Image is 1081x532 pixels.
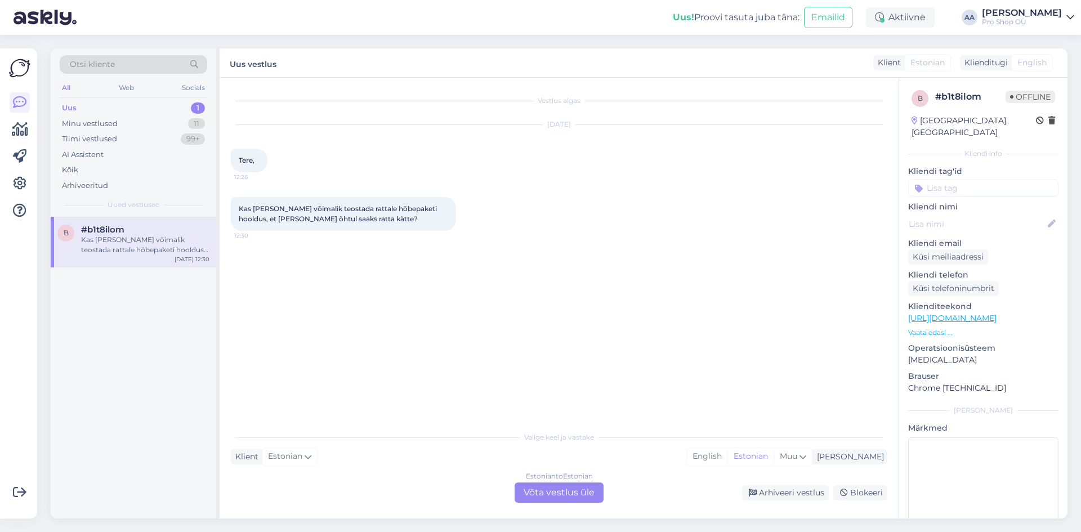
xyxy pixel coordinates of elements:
[64,229,69,237] span: b
[62,118,118,129] div: Minu vestlused
[62,180,108,191] div: Arhiveeritud
[908,422,1058,434] p: Märkmed
[908,382,1058,394] p: Chrome [TECHNICAL_ID]
[866,7,935,28] div: Aktiivne
[231,96,887,106] div: Vestlus algas
[804,7,852,28] button: Emailid
[908,301,1058,312] p: Klienditeekond
[908,201,1058,213] p: Kliendi nimi
[908,238,1058,249] p: Kliendi email
[960,57,1008,69] div: Klienditugi
[70,59,115,70] span: Otsi kliente
[62,133,117,145] div: Tiimi vestlused
[742,485,829,500] div: Arhiveeri vestlus
[912,115,1036,138] div: [GEOGRAPHIC_DATA], [GEOGRAPHIC_DATA]
[908,249,988,265] div: Küsi meiliaadressi
[191,102,205,114] div: 1
[117,81,136,95] div: Web
[908,269,1058,281] p: Kliendi telefon
[982,8,1074,26] a: [PERSON_NAME]Pro Shop OÜ
[673,12,694,23] b: Uus!
[673,11,799,24] div: Proovi tasuta juba täna:
[231,451,258,463] div: Klient
[908,313,997,323] a: [URL][DOMAIN_NAME]
[833,485,887,500] div: Blokeeri
[908,166,1058,177] p: Kliendi tag'id
[526,471,593,481] div: Estonian to Estonian
[180,81,207,95] div: Socials
[935,90,1006,104] div: # b1t8ilom
[231,119,887,129] div: [DATE]
[60,81,73,95] div: All
[982,8,1062,17] div: [PERSON_NAME]
[188,118,205,129] div: 11
[908,405,1058,415] div: [PERSON_NAME]
[239,204,439,223] span: Kas [PERSON_NAME] võimalik teostada rattale hõbepaketi hooldus, et [PERSON_NAME] õhtul saaks ratt...
[908,281,999,296] div: Küsi telefoninumbrit
[1017,57,1047,69] span: English
[908,328,1058,338] p: Vaata edasi ...
[727,448,774,465] div: Estonian
[9,57,30,79] img: Askly Logo
[268,450,302,463] span: Estonian
[108,200,160,210] span: Uued vestlused
[234,231,276,240] span: 12:30
[1006,91,1055,103] span: Offline
[81,225,124,235] span: #b1t8ilom
[81,235,209,255] div: Kas [PERSON_NAME] võimalik teostada rattale hõbepaketi hooldus, et [PERSON_NAME] õhtul saaks ratt...
[780,451,797,461] span: Muu
[239,156,254,164] span: Tere,
[918,94,923,102] span: b
[982,17,1062,26] div: Pro Shop OÜ
[908,149,1058,159] div: Kliendi info
[962,10,977,25] div: AA
[908,370,1058,382] p: Brauser
[687,448,727,465] div: English
[62,164,78,176] div: Kõik
[181,133,205,145] div: 99+
[231,432,887,442] div: Valige keel ja vastake
[175,255,209,263] div: [DATE] 12:30
[909,218,1046,230] input: Lisa nimi
[873,57,901,69] div: Klient
[230,55,276,70] label: Uus vestlus
[908,354,1058,366] p: [MEDICAL_DATA]
[908,180,1058,196] input: Lisa tag
[62,102,77,114] div: Uus
[234,173,276,181] span: 12:26
[908,342,1058,354] p: Operatsioonisüsteem
[812,451,884,463] div: [PERSON_NAME]
[62,149,104,160] div: AI Assistent
[910,57,945,69] span: Estonian
[515,482,604,503] div: Võta vestlus üle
